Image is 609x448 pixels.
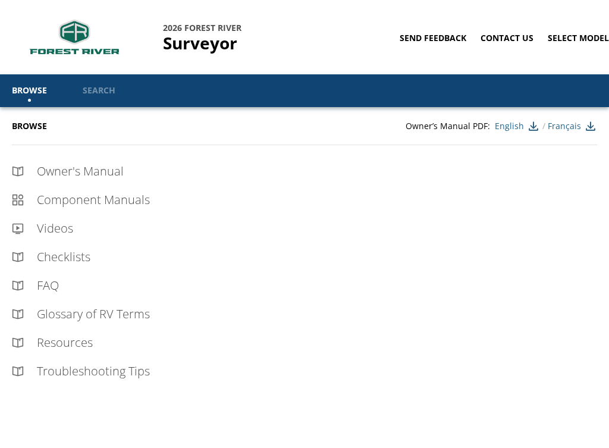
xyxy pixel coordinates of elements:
span: SEND FEEDBACK [400,32,466,43]
a: Resources [12,328,597,357]
span: Browse [12,116,47,136]
h1: Surveyor [163,22,386,53]
a: Owner's Manual [12,157,597,186]
span: Owner’s Manual PDF: [401,116,495,136]
a: Select Model [548,32,609,43]
a: English [495,116,540,136]
span: / [540,116,548,136]
div: Component Manuals [24,192,597,208]
div: Troubleshooting Tips [24,363,597,380]
div: Videos [24,220,597,237]
a: Videos [12,214,597,243]
div: Owner's Manual [24,163,597,180]
a: FAQ [12,271,597,300]
div: Resources [24,334,597,351]
div: Checklists [24,249,597,265]
em: 2026 Forest River [163,22,386,34]
a: Component Manuals [12,186,597,214]
a: Checklists [12,243,597,271]
a: Français [548,116,597,136]
div: FAQ [24,277,597,294]
a: CONTACT US [481,32,533,43]
span: Surveyor [163,33,386,52]
a: Glossary of RV Terms [12,300,597,328]
a: Troubleshooting Tips [12,357,597,386]
a: Search [65,74,133,107]
div: Glossary of RV Terms [24,306,597,322]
